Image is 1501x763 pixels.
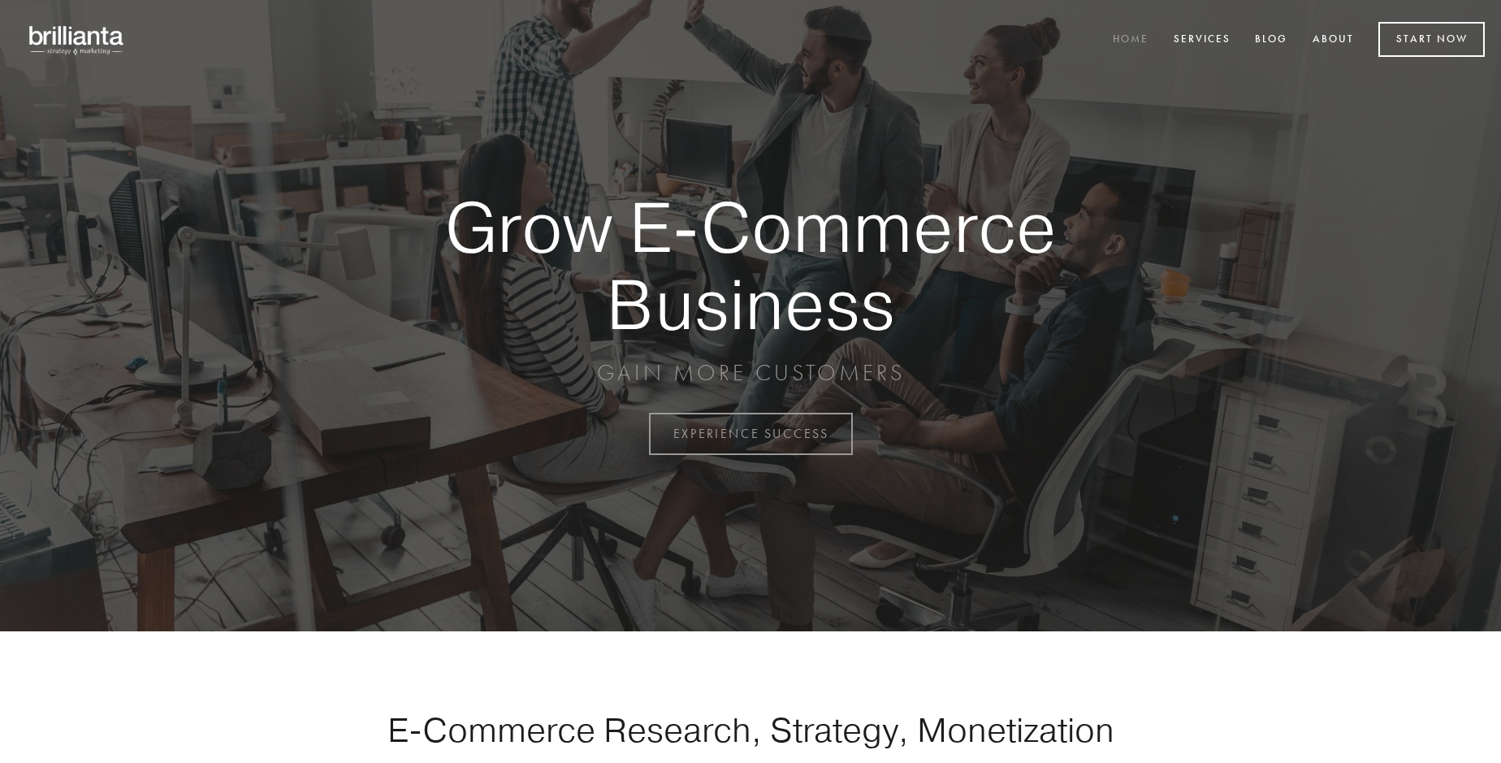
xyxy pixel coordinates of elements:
a: Services [1163,27,1241,54]
p: GAIN MORE CUSTOMERS [388,358,1113,388]
h1: E-Commerce Research, Strategy, Monetization [336,709,1165,750]
a: Blog [1244,27,1298,54]
img: brillianta - research, strategy, marketing [16,16,138,63]
strong: Grow E-Commerce Business [388,189,1113,342]
a: EXPERIENCE SUCCESS [649,413,853,455]
a: Home [1102,27,1159,54]
a: Start Now [1378,22,1485,57]
a: About [1302,27,1365,54]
